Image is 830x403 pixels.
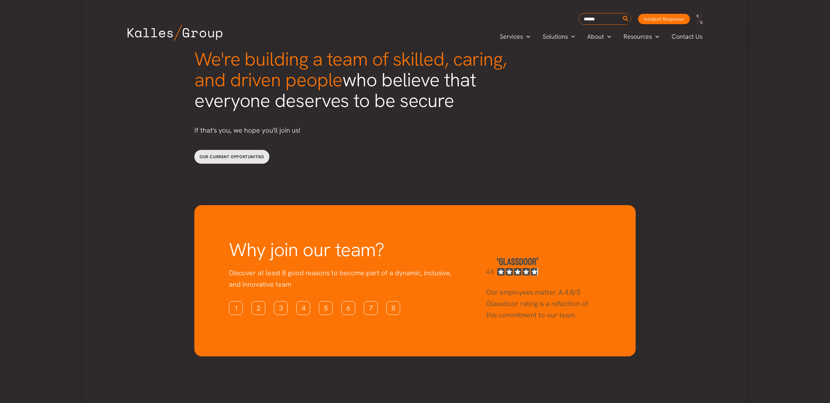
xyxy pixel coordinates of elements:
a: 7 [364,301,378,315]
a: 5 [319,301,333,315]
nav: Primary Site Navigation [494,31,709,42]
a: Contact Us [665,31,709,42]
a: 4 [296,301,310,315]
a: 8 [386,301,400,315]
p: Discover at least 8 good reasons to become part of a dynamic, inclusive, and innovative team [229,267,459,290]
h2: Why join our team? [229,240,459,260]
span: Menu Toggle [652,31,659,42]
p: If that's you, we hope you'll join us! [194,125,519,136]
a: 6 [341,301,355,315]
span: who believe that everyone deserves to be secure [194,47,507,113]
span: We're building a team of skilled, caring, and driven people [194,47,507,92]
span: Contact Us [672,31,702,42]
img: Glassdoor rating of 4.8 out of 5 [486,257,538,275]
img: Kalles Group [128,25,222,41]
a: ResourcesMenu Toggle [617,31,665,42]
span: Our current opportunities [200,154,264,160]
p: Our employees matter. A 4.8/5 Glassdoor rating is a reflection of this commitment to our team. [486,287,598,321]
a: 3 [274,301,288,315]
span: Menu Toggle [604,31,611,42]
a: ServicesMenu Toggle [494,31,536,42]
a: SolutionsMenu Toggle [536,31,581,42]
a: AboutMenu Toggle [581,31,617,42]
a: 1 [229,301,243,315]
button: Search [621,13,630,25]
a: Incident Response [638,14,690,24]
span: Services [500,31,523,42]
a: Our current opportunities [194,150,269,164]
span: Solutions [543,31,568,42]
a: 2 [251,301,265,315]
span: About [587,31,604,42]
span: Resources [624,31,652,42]
span: Menu Toggle [523,31,530,42]
span: Menu Toggle [568,31,575,42]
